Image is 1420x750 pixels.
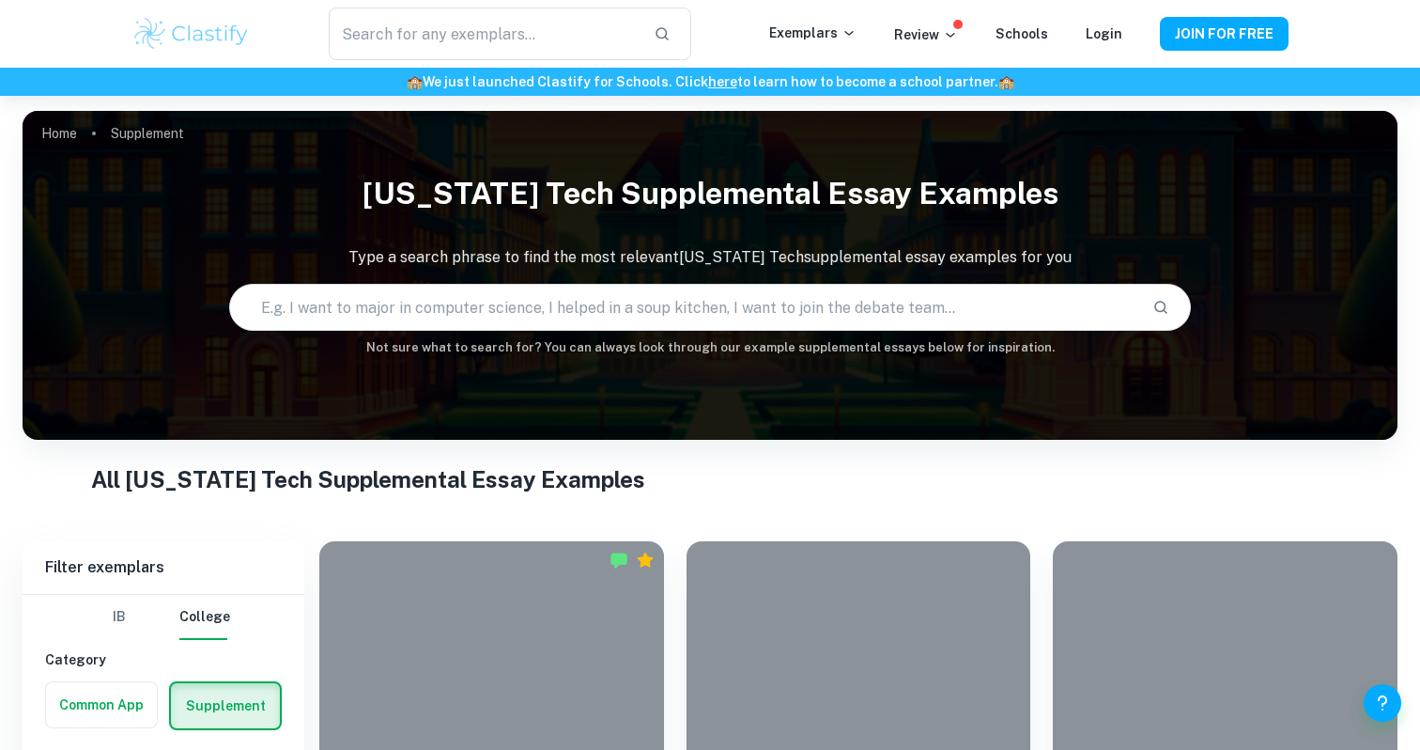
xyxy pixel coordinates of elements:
a: Schools [996,26,1048,41]
p: Type a search phrase to find the most relevant [US_STATE] Tech supplemental essay examples for you [23,246,1397,269]
button: Search [1145,291,1177,323]
span: 🏫 [407,74,423,89]
span: 🏫 [998,74,1014,89]
button: Common App [46,682,157,727]
input: E.g. I want to major in computer science, I helped in a soup kitchen, I want to join the debate t... [230,281,1138,334]
button: JOIN FOR FREE [1160,17,1289,51]
a: here [708,74,737,89]
p: Supplement [111,123,184,144]
a: Home [41,120,77,147]
h1: [US_STATE] Tech Supplemental Essay Examples [23,164,1397,224]
h6: Not sure what to search for? You can always look through our example supplemental essays below fo... [23,338,1397,357]
a: Login [1086,26,1122,41]
button: Supplement [171,683,280,728]
button: IB [97,595,142,640]
button: Help and Feedback [1364,684,1401,722]
div: Premium [636,551,655,570]
img: Marked [610,551,628,570]
h6: We just launched Clastify for Schools. Click to learn how to become a school partner. [4,71,1416,92]
button: College [179,595,230,640]
img: Clastify logo [131,15,251,53]
input: Search for any exemplars... [329,8,639,60]
h6: Filter exemplars [23,541,304,594]
p: Exemplars [769,23,857,43]
div: Filter type choice [97,595,230,640]
h6: Category [45,649,282,670]
h1: All [US_STATE] Tech Supplemental Essay Examples [91,462,1329,496]
p: Review [894,24,958,45]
